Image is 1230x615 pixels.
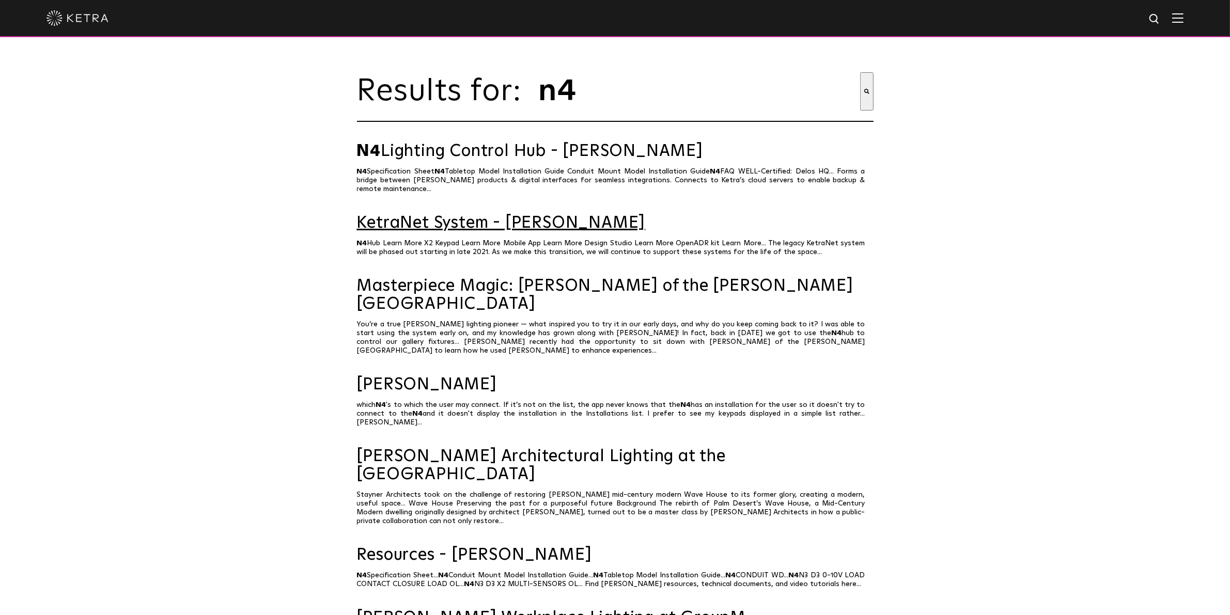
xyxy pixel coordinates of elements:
[376,401,386,408] span: N4
[357,240,367,247] span: N4
[710,168,720,175] span: N4
[788,572,799,579] span: N4
[464,580,475,588] span: N4
[357,214,874,232] a: KetraNet System - [PERSON_NAME]
[860,72,874,111] button: Search
[1172,13,1184,23] img: Hamburger%20Nav.svg
[357,491,874,526] p: Stayner Architects took on the challenge of restoring [PERSON_NAME] mid-century modern Wave House...
[357,167,874,194] p: Specification Sheet Tabletop Model Installation Guide Conduit Mount Model Installation Guide FAQ ...
[357,143,874,161] a: N4Lighting Control Hub - [PERSON_NAME]
[412,410,423,417] span: N4
[680,401,691,408] span: N4
[831,329,842,337] span: N4
[357,76,533,107] span: Results for:
[357,571,874,589] p: Specification Sheet... Conduit Mount Model Installation Guide... Tabletop Model Installation Guid...
[357,572,367,579] span: N4
[434,168,445,175] span: N4
[357,320,874,355] p: You’re a true [PERSON_NAME] lighting pioneer — what inspired you to try it in our early days, and...
[538,72,860,111] input: This is a search field with an auto-suggest feature attached.
[725,572,736,579] span: N4
[357,143,381,160] span: N4
[438,572,448,579] span: N4
[357,448,874,484] a: [PERSON_NAME] Architectural Lighting at the [GEOGRAPHIC_DATA]
[357,168,367,175] span: N4
[46,10,108,26] img: ketra-logo-2019-white
[357,546,874,564] a: Resources - [PERSON_NAME]
[357,376,874,394] a: [PERSON_NAME]
[1148,13,1161,26] img: search icon
[357,239,874,257] p: Hub Learn More X2 Keypad Learn More Mobile App Learn More Design Studio Learn More OpenADR kit Le...
[593,572,603,579] span: N4
[357,277,874,313] a: Masterpiece Magic: [PERSON_NAME] of the [PERSON_NAME][GEOGRAPHIC_DATA]
[357,401,874,427] p: which 's to which the user may connect. If it’s not on the list, the app never knows that the has...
